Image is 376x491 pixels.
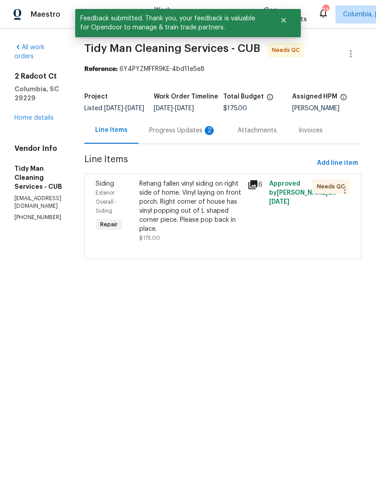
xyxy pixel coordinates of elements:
[154,105,173,112] span: [DATE]
[317,182,348,191] span: Needs QC
[14,44,45,60] a: All work orders
[292,94,337,100] h5: Assigned HPM
[84,66,118,72] b: Reference:
[272,46,303,55] span: Needs QC
[14,115,54,121] a: Home details
[84,155,313,172] span: Line Items
[223,105,247,112] span: $175.00
[14,84,63,103] h5: Columbia, SC 29229
[84,43,260,54] span: Tidy Man Cleaning Services - CUB
[14,195,63,210] p: [EMAIL_ADDRESS][DOMAIN_NAME]
[298,126,323,135] div: Invoices
[84,94,108,100] h5: Project
[266,94,274,105] span: The total cost of line items that have been proposed by Opendoor. This sum includes line items th...
[96,220,121,229] span: Repair
[269,199,289,205] span: [DATE]
[238,126,277,135] div: Attachments
[14,72,63,81] h2: 2 Radcot Ct
[205,126,214,135] div: 2
[313,155,362,172] button: Add line item
[125,105,144,112] span: [DATE]
[248,179,264,190] div: 6
[104,105,144,112] span: -
[317,158,358,169] span: Add line item
[95,126,128,135] div: Line Items
[14,164,63,191] h5: Tidy Man Cleaning Services - CUB
[14,214,63,221] p: [PHONE_NUMBER]
[292,105,362,112] div: [PERSON_NAME]
[84,65,362,74] div: 6Y4PYZMFFR9KE-4bd11e5e8
[139,235,160,241] span: $175.00
[175,105,194,112] span: [DATE]
[154,105,194,112] span: -
[154,5,177,23] span: Work Orders
[104,105,123,112] span: [DATE]
[264,5,307,23] span: Geo Assignments
[269,11,298,29] button: Close
[149,126,216,135] div: Progress Updates
[139,179,242,234] div: Rehang fallen vinyl siding on right side of home. Vinyl laying on front porch. Right corner of ho...
[31,10,60,19] span: Maestro
[154,94,218,100] h5: Work Order Timeline
[269,181,336,205] span: Approved by [PERSON_NAME] on
[84,105,144,112] span: Listed
[340,94,347,105] span: The hpm assigned to this work order.
[75,9,269,37] span: Feedback submitted. Thank you, your feedback is valuable for Opendoor to manage & train trade par...
[322,5,329,14] div: 23
[223,94,264,100] h5: Total Budget
[14,144,63,153] h4: Vendor Info
[96,190,117,214] span: Exterior Overall - Siding
[96,181,114,187] span: Siding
